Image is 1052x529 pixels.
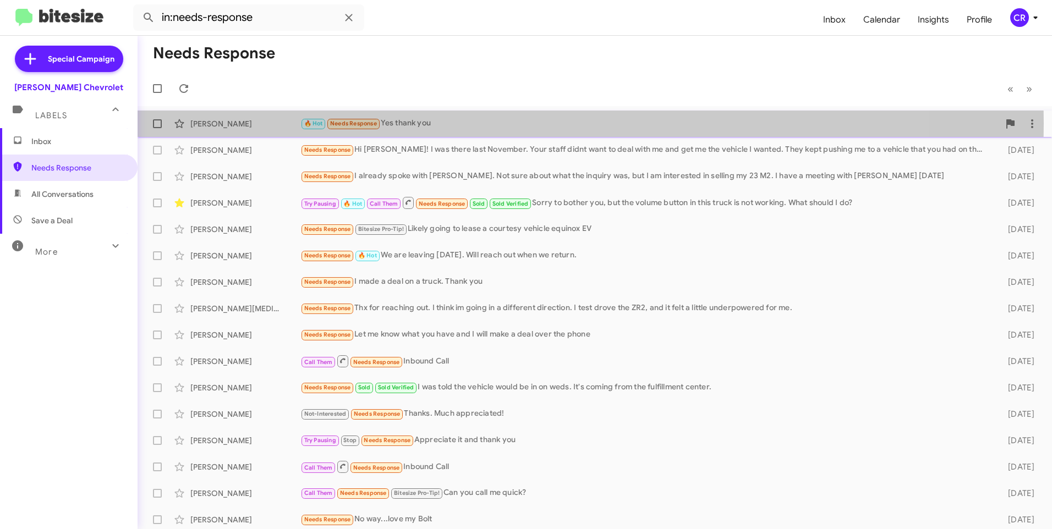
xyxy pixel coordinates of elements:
div: [DATE] [990,409,1043,420]
span: Call Them [304,489,333,497]
span: Needs Response [340,489,387,497]
div: Appreciate it and thank you [300,434,990,447]
span: Special Campaign [48,53,114,64]
div: [PERSON_NAME] [190,171,300,182]
div: [PERSON_NAME][MEDICAL_DATA] [190,303,300,314]
div: [PERSON_NAME] [190,435,300,446]
div: I was told the vehicle would be in on weds. It's coming from the fulfillment center. [300,381,990,394]
span: 🔥 Hot [358,252,377,259]
span: Needs Response [304,278,351,285]
span: Sold Verified [492,200,529,207]
div: [PERSON_NAME] [190,250,300,261]
button: Previous [1001,78,1020,100]
div: [PERSON_NAME] [190,118,300,129]
div: [DATE] [990,382,1043,393]
div: Likely going to lease a courtesy vehicle equinox EV [300,223,990,235]
div: [DATE] [990,250,1043,261]
div: Thanks. Much appreciated! [300,407,990,420]
div: Yes thank you [300,117,999,130]
div: Sorry to bother you, but the volume button in this truck is not working. What should I do? [300,196,990,210]
nav: Page navigation example [1001,78,1039,100]
span: Inbox [31,136,125,147]
div: [DATE] [990,224,1043,235]
a: Insights [909,4,958,36]
span: Needs Response [354,410,401,417]
div: [PERSON_NAME] [190,514,300,525]
button: Next [1020,78,1039,100]
div: [PERSON_NAME] [190,382,300,393]
span: Calendar [854,4,909,36]
h1: Needs Response [153,45,275,62]
div: [PERSON_NAME] [190,356,300,367]
span: Needs Response [304,146,351,153]
div: [PERSON_NAME] [190,409,300,420]
span: Needs Response [353,464,400,471]
span: Sold Verified [378,384,414,391]
span: Sold [358,384,371,391]
span: Try Pausing [304,437,336,444]
span: Needs Response [304,305,351,312]
div: [DATE] [990,329,1043,340]
span: Needs Response [304,225,351,233]
span: Bitesize Pro-Tip! [394,489,440,497]
span: Sold [473,200,485,207]
span: More [35,247,58,257]
div: Inbound Call [300,354,990,368]
div: [PERSON_NAME] [190,145,300,156]
span: Try Pausing [304,200,336,207]
span: Call Them [304,464,333,471]
span: Labels [35,111,67,120]
span: Needs Response [353,359,400,366]
div: Can you call me quick? [300,487,990,499]
span: Needs Response [364,437,410,444]
a: Special Campaign [15,46,123,72]
span: » [1026,82,1032,96]
div: Inbound Call [300,460,990,473]
div: [PERSON_NAME] Chevrolet [14,82,123,93]
div: [DATE] [990,514,1043,525]
div: [PERSON_NAME] [190,277,300,288]
span: Call Them [370,200,398,207]
span: Bitesize Pro-Tip! [358,225,404,233]
span: Needs Response [304,331,351,338]
div: [DATE] [990,435,1043,446]
a: Profile [958,4,1001,36]
span: Call Them [304,359,333,366]
span: Needs Response [304,516,351,523]
button: CR [1001,8,1040,27]
input: Search [133,4,364,31]
div: Thx for reaching out. I think im going in a different direction. I test drove the ZR2, and it fel... [300,302,990,315]
span: Needs Response [304,384,351,391]
div: [PERSON_NAME] [190,197,300,208]
div: CR [1010,8,1029,27]
div: [DATE] [990,303,1043,314]
div: [DATE] [990,197,1043,208]
div: [DATE] [990,145,1043,156]
span: Needs Response [304,252,351,259]
span: Needs Response [304,173,351,180]
span: 🔥 Hot [304,120,323,127]
span: Save a Deal [31,215,73,226]
div: [DATE] [990,356,1043,367]
div: Hi [PERSON_NAME]! I was there last November. Your staff didnt want to deal with me and get me the... [300,144,990,156]
div: No way...love my Bolt [300,513,990,526]
a: Inbox [814,4,854,36]
div: [DATE] [990,277,1043,288]
span: 🔥 Hot [343,200,362,207]
div: [PERSON_NAME] [190,329,300,340]
span: Needs Response [419,200,465,207]
span: Needs Response [330,120,377,127]
div: I already spoke with [PERSON_NAME]. Not sure about what the inquiry was, but I am interested in s... [300,170,990,183]
div: We are leaving [DATE]. Will reach out when we return. [300,249,990,262]
span: Needs Response [31,162,125,173]
div: [PERSON_NAME] [190,461,300,472]
div: I made a deal on a truck. Thank you [300,275,990,288]
div: Let me know what you have and I will make a deal over the phone [300,328,990,341]
span: Stop [343,437,357,444]
span: Not-Interested [304,410,347,417]
div: [PERSON_NAME] [190,488,300,499]
div: [DATE] [990,488,1043,499]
